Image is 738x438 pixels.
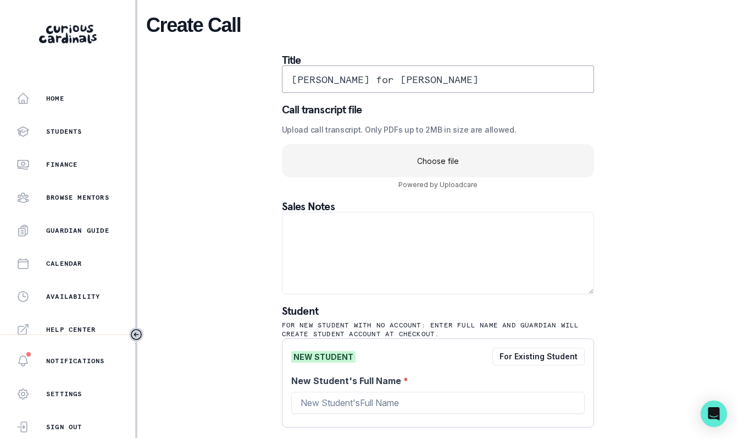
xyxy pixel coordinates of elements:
[46,160,77,169] p: Finance
[129,327,143,342] button: Toggle sidebar
[282,104,594,115] p: Call transcript file
[291,374,578,387] label: New Student's Full Name
[282,144,594,177] uc-drop-area: Choose file
[46,193,109,202] p: Browse Mentors
[46,390,82,398] p: Settings
[282,124,587,135] label: Upload call transcript. Only PDFs up to 2MB in size are allowed.
[146,13,729,37] h2: Create Call
[282,201,594,212] p: Sales Notes
[46,127,82,136] p: Students
[46,423,82,431] p: Sign Out
[291,351,356,363] span: NEW STUDENT
[282,54,594,65] p: Title
[46,226,109,235] p: Guardian Guide
[46,94,64,103] p: Home
[46,325,96,334] p: Help Center
[46,292,100,301] p: Availability
[701,401,727,427] div: Open Intercom Messenger
[39,25,97,43] img: Curious Cardinals Logo
[492,348,585,365] button: For Existing Student
[282,305,594,316] p: Student
[282,321,594,338] p: For new student with NO account: Enter full name and guardian will create student account at chec...
[46,259,82,268] p: Calendar
[398,179,478,190] a: Powered by Uploadcare
[46,357,105,365] p: Notifications
[291,392,585,414] input: New Student'sFull Name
